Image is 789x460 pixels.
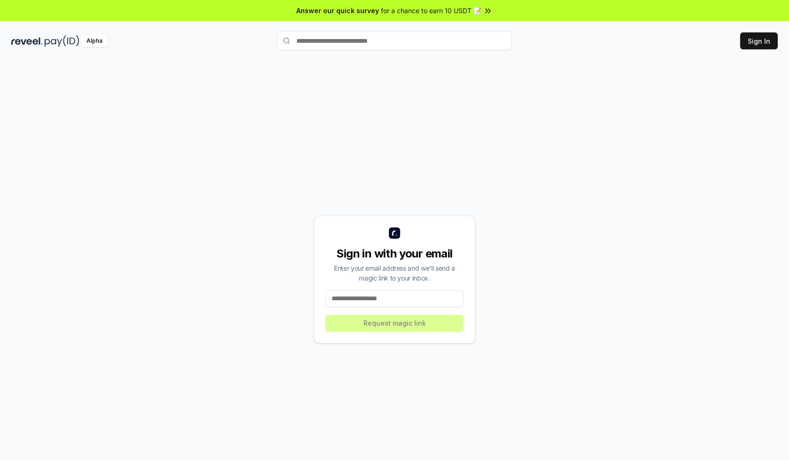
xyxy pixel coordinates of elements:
[81,35,108,47] div: Alpha
[11,35,43,47] img: reveel_dark
[381,6,481,16] span: for a chance to earn 10 USDT 📝
[325,263,464,283] div: Enter your email address and we’ll send a magic link to your inbox.
[389,227,400,239] img: logo_small
[296,6,379,16] span: Answer our quick survey
[45,35,79,47] img: pay_id
[325,246,464,261] div: Sign in with your email
[740,32,778,49] button: Sign In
